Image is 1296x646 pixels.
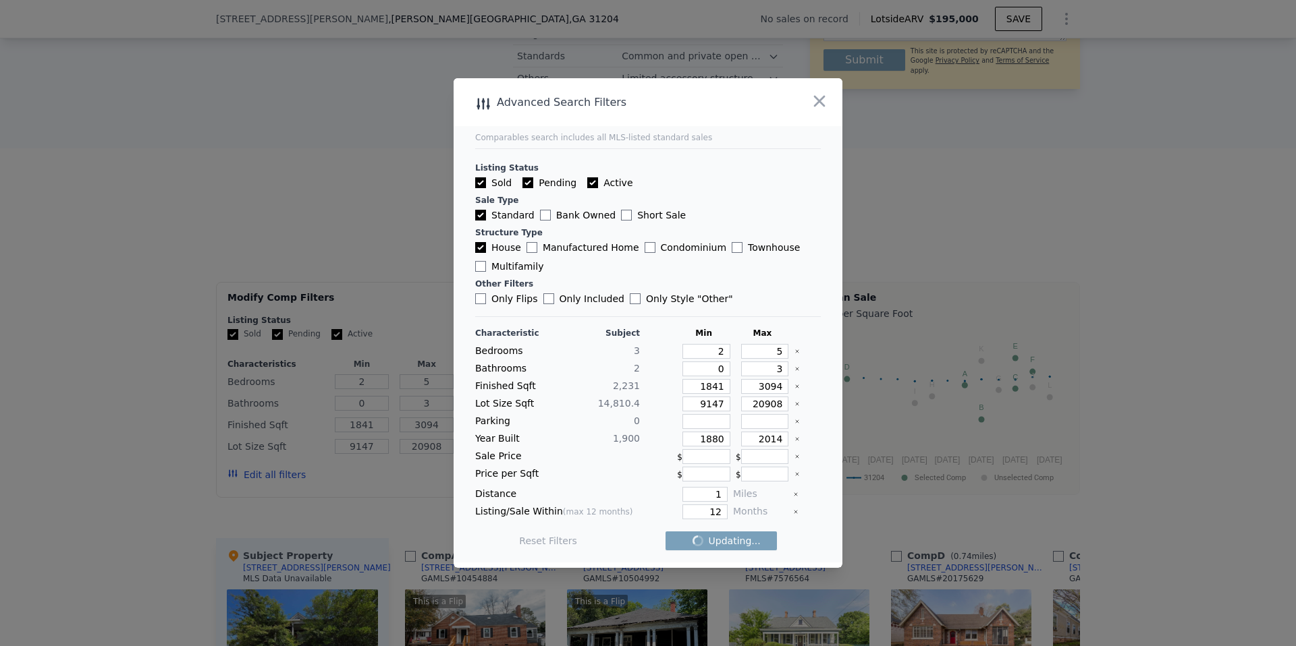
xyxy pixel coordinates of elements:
div: Parking [475,414,555,429]
span: 14,810.4 [598,398,640,409]
div: Year Built [475,432,555,446]
label: Active [587,176,632,189]
div: Miles [733,487,788,502]
div: Sale Price [475,449,555,464]
button: Clear [794,454,800,459]
button: Updating... [666,531,777,550]
button: Clear [794,384,800,389]
label: Condominium [645,241,726,254]
div: Characteristic [475,328,555,339]
input: Active [587,177,598,188]
input: Only Included [543,293,554,304]
div: Listing/Sale Within [475,504,640,519]
input: Manufactured Home [526,242,537,253]
span: 0 [634,415,640,426]
span: 3 [634,345,640,356]
input: Pending [522,177,533,188]
div: $ [736,467,789,481]
span: (max 12 months) [563,507,633,517]
div: Max [736,328,789,339]
span: 2,231 [613,380,640,391]
div: Structure Type [475,227,821,238]
div: Subject [560,328,640,339]
button: Clear [794,349,800,354]
div: Bathrooms [475,361,555,376]
label: Standard [475,208,535,222]
input: Multifamily [475,261,486,272]
button: Clear [794,401,800,407]
input: Sold [475,177,486,188]
input: Condominium [645,242,655,253]
label: Only Flips [475,292,538,305]
label: Bank Owned [540,208,616,222]
input: Short Sale [621,210,632,221]
input: Only Style "Other" [630,293,641,304]
div: Lot Size Sqft [475,397,555,411]
label: Multifamily [475,260,543,273]
div: Distance [475,487,640,502]
input: Standard [475,210,486,221]
span: 1,900 [613,433,640,444]
div: Finished Sqft [475,379,555,394]
div: $ [677,467,730,481]
button: Reset [519,534,577,548]
label: Pending [522,176,576,189]
div: Min [677,328,730,339]
div: Sale Type [475,195,821,206]
div: Comparables search includes all MLS-listed standard sales [475,132,821,143]
div: $ [677,449,730,464]
label: Short Sale [621,208,686,222]
button: Clear [793,492,799,497]
input: Bank Owned [540,210,551,221]
label: Townhouse [732,241,800,254]
button: Clear [794,419,800,424]
div: Advanced Search Filters [454,93,765,112]
div: Price per Sqft [475,467,555,481]
input: Townhouse [732,242,742,253]
div: Bedrooms [475,344,555,359]
div: Months [733,504,788,519]
input: House [475,242,486,253]
label: Manufactured Home [526,241,639,254]
div: $ [736,449,789,464]
button: Clear [794,436,800,442]
label: Sold [475,176,512,189]
button: Clear [793,509,799,515]
label: Only Included [543,292,624,305]
button: Clear [794,471,800,477]
button: Clear [794,366,800,372]
label: House [475,241,521,254]
input: Only Flips [475,293,486,304]
span: 2 [634,363,640,374]
div: Listing Status [475,163,821,173]
div: Other Filters [475,278,821,289]
label: Only Style " Other " [630,292,733,305]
